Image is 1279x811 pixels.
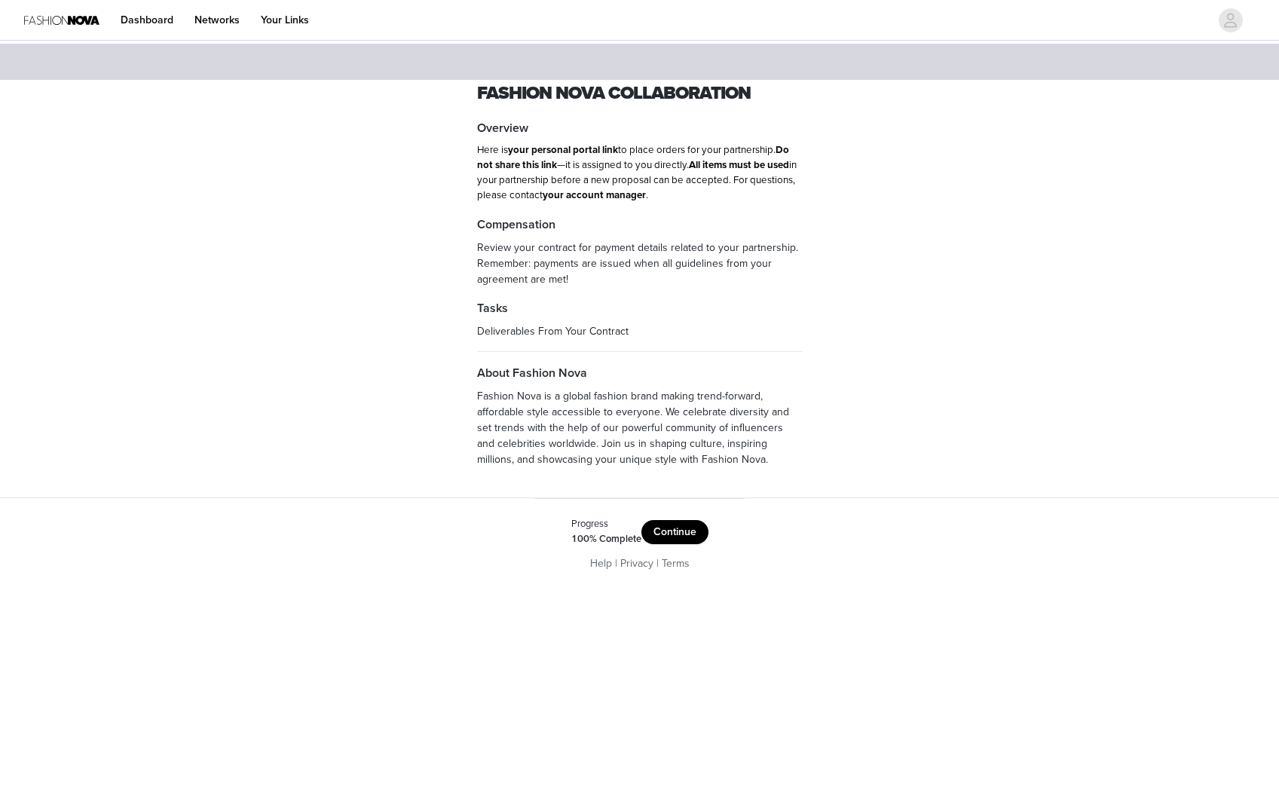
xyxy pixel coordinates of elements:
[477,388,803,467] p: Fashion Nova is a global fashion brand making trend-forward, affordable style accessible to every...
[477,216,803,234] h4: Compensation
[656,557,659,570] span: |
[477,364,803,382] h4: About Fashion Nova
[543,189,646,201] strong: your account manager
[185,3,249,37] a: Networks
[24,3,99,37] img: Fashion Nova Logo
[477,240,803,287] p: Review your contract for payment details related to your partnership. Remember: payments are issu...
[508,144,618,156] strong: your personal portal link
[477,299,803,317] h4: Tasks
[477,119,803,137] h4: Overview
[252,3,318,37] a: Your Links
[477,144,789,171] strong: Do not share this link
[571,517,641,532] div: Progress
[571,532,641,547] div: 100% Complete
[477,325,629,338] span: Deliverables From Your Contract
[477,80,803,107] h1: Fashion Nova Collaboration
[477,144,797,201] span: Here is to place orders for your partnership. —it is assigned to you directly. in your partnershi...
[615,557,617,570] span: |
[590,557,612,570] a: Help
[112,3,182,37] a: Dashboard
[641,520,708,544] button: Continue
[662,557,690,570] a: Terms
[620,557,653,570] a: Privacy
[689,159,789,171] strong: All items must be used
[1223,8,1238,32] div: avatar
